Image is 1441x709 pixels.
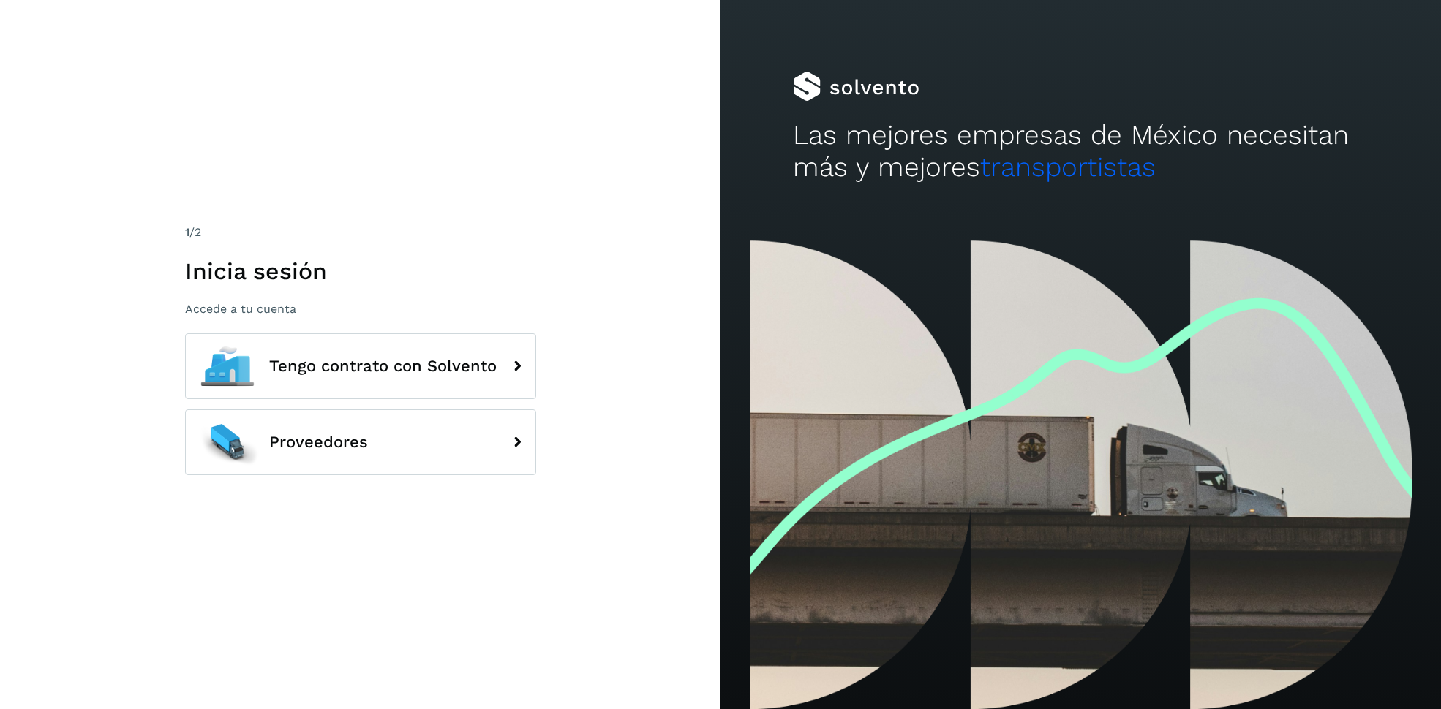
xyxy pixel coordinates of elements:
[269,357,497,375] span: Tengo contrato con Solvento
[185,225,189,239] span: 1
[185,302,536,316] p: Accede a tu cuenta
[980,151,1156,183] span: transportistas
[793,119,1369,184] h2: Las mejores empresas de México necesitan más y mejores
[269,433,368,451] span: Proveedores
[185,333,536,399] button: Tengo contrato con Solvento
[185,224,536,241] div: /2
[185,257,536,285] h1: Inicia sesión
[185,409,536,475] button: Proveedores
